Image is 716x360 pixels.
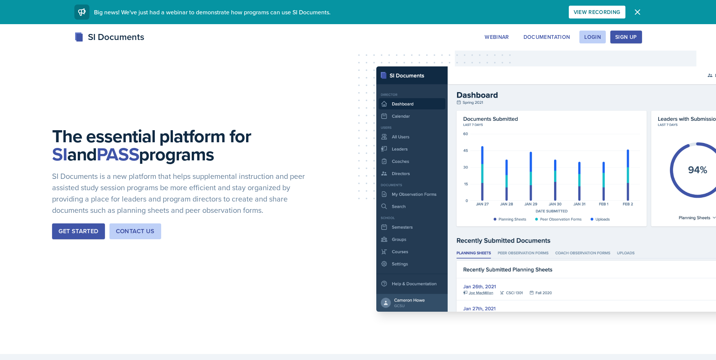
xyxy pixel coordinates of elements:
button: Sign Up [610,31,642,43]
div: Get Started [59,227,98,236]
div: Sign Up [615,34,637,40]
span: Big news! We've just had a webinar to demonstrate how programs can use SI Documents. [94,8,331,16]
button: Get Started [52,223,105,239]
div: Documentation [524,34,570,40]
div: Webinar [485,34,509,40]
div: Login [584,34,601,40]
div: SI Documents [74,30,144,44]
button: Webinar [480,31,514,43]
button: View Recording [569,6,625,18]
button: Contact Us [109,223,161,239]
button: Documentation [519,31,575,43]
div: Contact Us [116,227,155,236]
button: Login [579,31,606,43]
div: View Recording [574,9,621,15]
